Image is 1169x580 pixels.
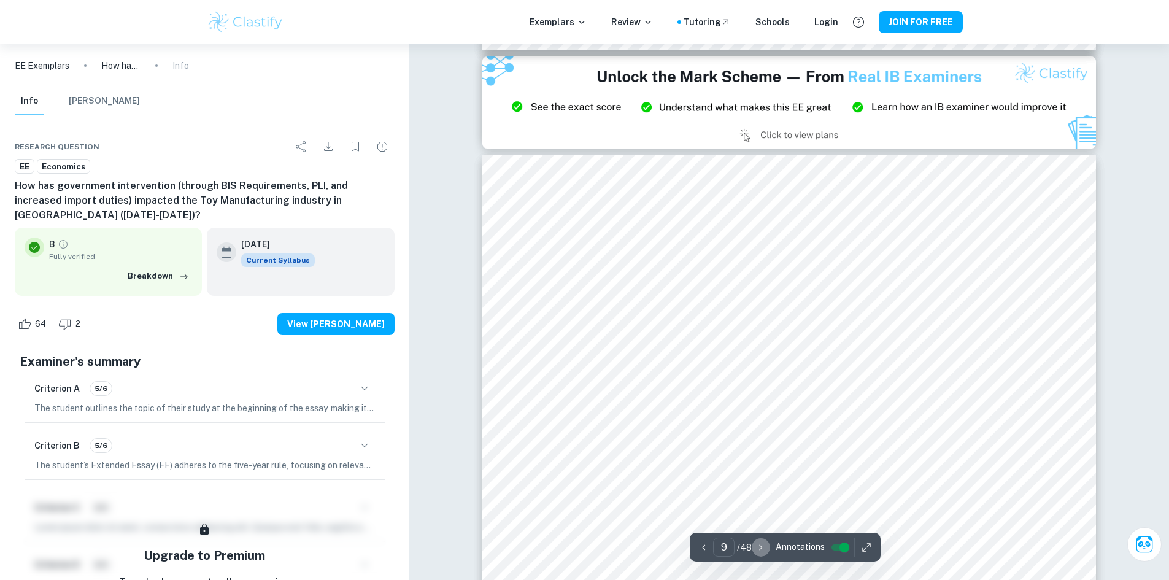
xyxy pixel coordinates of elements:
[1127,527,1162,562] button: Ask Clai
[848,12,869,33] button: Help and Feedback
[172,59,189,72] p: Info
[34,439,80,452] h6: Criterion B
[277,313,395,335] button: View [PERSON_NAME]
[49,238,55,251] p: B
[15,141,99,152] span: Research question
[684,15,731,29] a: Tutoring
[241,253,315,267] div: This exemplar is based on the current syllabus. Feel free to refer to it for inspiration/ideas wh...
[15,59,69,72] a: EE Exemplars
[90,440,112,451] span: 5/6
[343,134,368,159] div: Bookmark
[49,251,192,262] span: Fully verified
[58,239,69,250] a: Grade fully verified
[15,161,34,173] span: EE
[15,314,53,334] div: Like
[55,314,87,334] div: Dislike
[34,458,375,472] p: The student’s Extended Essay (EE) adheres to the five-year rule, focusing on relevant government ...
[15,179,395,223] h6: How has government intervention (through BIS Requirements, PLI, and increased import duties) impa...
[37,159,90,174] a: Economics
[15,88,44,115] button: Info
[101,59,141,72] p: How has government intervention (through BIS Requirements, PLI, and increased import duties) impa...
[737,541,752,554] p: / 48
[241,253,315,267] span: Current Syllabus
[69,88,140,115] button: [PERSON_NAME]
[28,318,53,330] span: 64
[144,546,265,565] h5: Upgrade to Premium
[15,159,34,174] a: EE
[611,15,653,29] p: Review
[370,134,395,159] div: Report issue
[755,15,790,29] a: Schools
[289,134,314,159] div: Share
[34,382,80,395] h6: Criterion A
[125,267,192,285] button: Breakdown
[69,318,87,330] span: 2
[207,10,285,34] img: Clastify logo
[34,401,375,415] p: The student outlines the topic of their study at the beginning of the essay, making its aim clear...
[776,541,825,554] span: Annotations
[879,11,963,33] button: JOIN FOR FREE
[814,15,838,29] a: Login
[37,161,90,173] span: Economics
[90,383,112,394] span: 5/6
[482,56,1096,149] img: Ad
[530,15,587,29] p: Exemplars
[241,238,305,251] h6: [DATE]
[20,352,390,371] h5: Examiner's summary
[316,134,341,159] div: Download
